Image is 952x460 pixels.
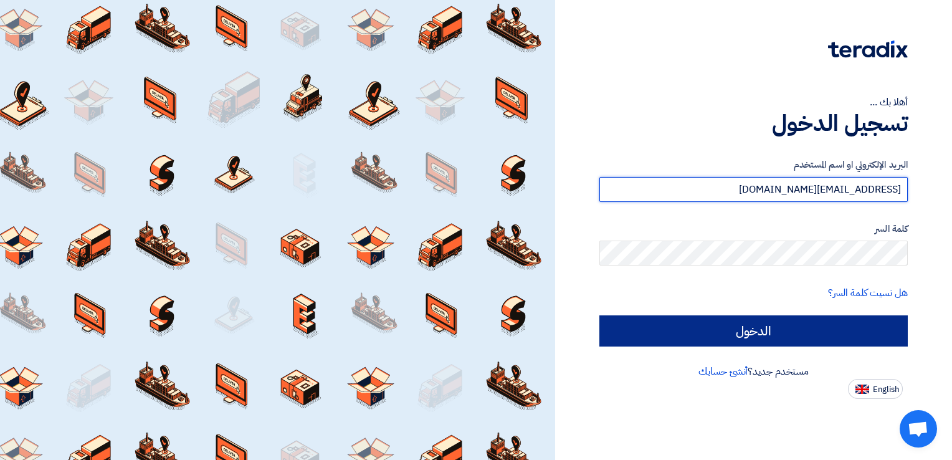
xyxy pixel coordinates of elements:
[900,410,937,448] a: Open chat
[599,158,908,172] label: البريد الإلكتروني او اسم المستخدم
[599,315,908,347] input: الدخول
[599,177,908,202] input: أدخل بريد العمل الإلكتروني او اسم المستخدم الخاص بك ...
[599,364,908,379] div: مستخدم جديد؟
[698,364,748,379] a: أنشئ حسابك
[873,385,899,394] span: English
[828,41,908,58] img: Teradix logo
[828,285,908,300] a: هل نسيت كلمة السر؟
[855,385,869,394] img: en-US.png
[848,379,903,399] button: English
[599,110,908,137] h1: تسجيل الدخول
[599,222,908,236] label: كلمة السر
[599,95,908,110] div: أهلا بك ...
